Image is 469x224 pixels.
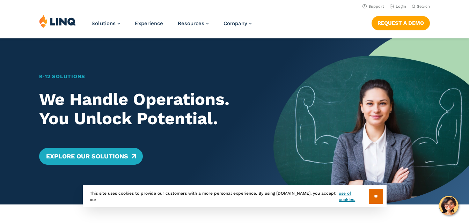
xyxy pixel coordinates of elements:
[178,20,204,27] span: Resources
[362,4,384,9] a: Support
[417,4,430,9] span: Search
[91,15,252,38] nav: Primary Navigation
[223,20,252,27] a: Company
[412,4,430,9] button: Open Search Bar
[39,73,255,80] h1: K‑12 Solutions
[390,4,406,9] a: Login
[273,38,469,204] img: Home Banner
[135,20,163,27] a: Experience
[39,148,143,165] a: Explore Our Solutions
[439,196,459,215] button: Hello, have a question? Let’s chat.
[223,20,247,27] span: Company
[339,190,368,203] a: use of cookies.
[39,90,255,129] h2: We Handle Operations. You Unlock Potential.
[178,20,209,27] a: Resources
[39,15,76,28] img: LINQ | K‑12 Software
[83,185,387,207] div: This site uses cookies to provide our customers with a more personal experience. By using [DOMAIN...
[91,20,120,27] a: Solutions
[372,16,430,30] a: Request a Demo
[91,20,116,27] span: Solutions
[372,15,430,30] nav: Button Navigation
